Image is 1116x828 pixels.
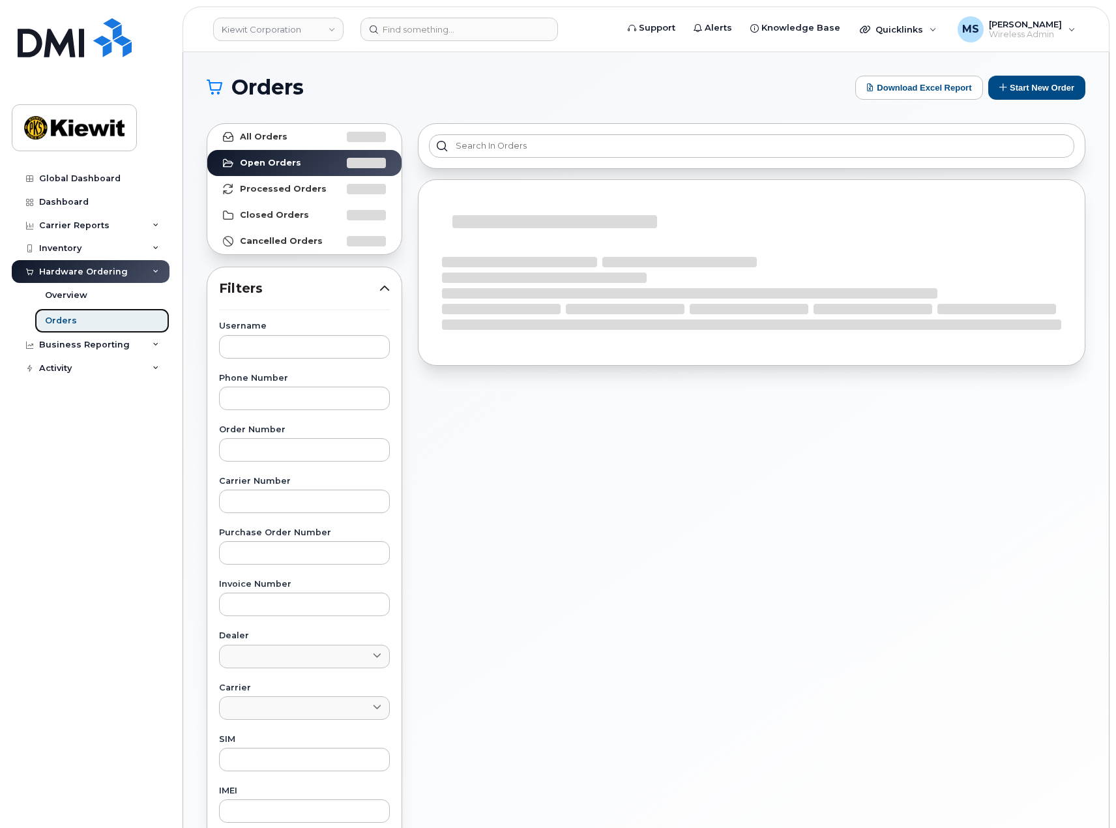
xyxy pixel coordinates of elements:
strong: Closed Orders [240,210,309,220]
label: Username [219,322,390,331]
strong: Open Orders [240,158,301,168]
button: Start New Order [988,76,1085,100]
a: Closed Orders [207,202,402,228]
iframe: Messenger Launcher [1059,771,1106,818]
a: Open Orders [207,150,402,176]
input: Search in orders [429,134,1074,158]
a: Cancelled Orders [207,228,402,254]
span: Orders [231,78,304,97]
label: Order Number [219,426,390,434]
label: Invoice Number [219,580,390,589]
label: Carrier Number [219,477,390,486]
a: Processed Orders [207,176,402,202]
label: Phone Number [219,374,390,383]
label: Dealer [219,632,390,640]
span: Filters [219,279,379,298]
a: All Orders [207,124,402,150]
label: IMEI [219,787,390,795]
label: SIM [219,735,390,744]
label: Purchase Order Number [219,529,390,537]
label: Carrier [219,684,390,692]
button: Download Excel Report [855,76,983,100]
strong: All Orders [240,132,287,142]
strong: Processed Orders [240,184,327,194]
strong: Cancelled Orders [240,236,323,246]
